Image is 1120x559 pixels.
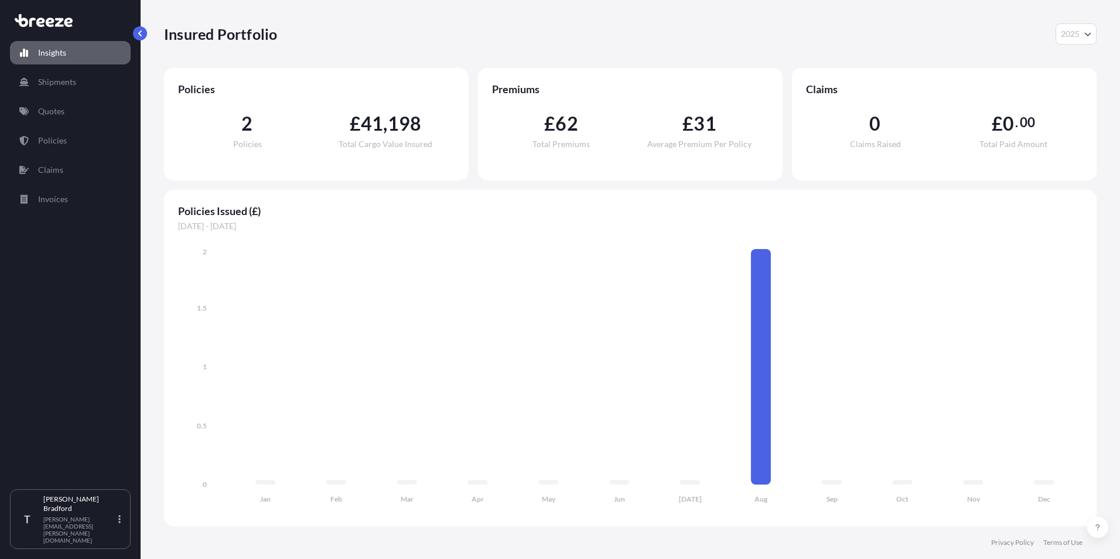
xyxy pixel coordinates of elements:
span: Average Premium Per Policy [647,140,752,148]
tspan: 0.5 [197,421,207,430]
a: Invoices [10,188,131,211]
tspan: [DATE] [679,495,702,503]
tspan: Oct [896,495,909,503]
span: 62 [555,114,578,133]
tspan: Apr [472,495,484,503]
span: 00 [1020,118,1035,127]
button: Year Selector [1056,23,1097,45]
a: Shipments [10,70,131,94]
tspan: Jan [260,495,271,503]
span: £ [682,114,694,133]
p: Claims [38,164,63,176]
span: Policies Issued (£) [178,204,1083,218]
p: Insured Portfolio [164,25,277,43]
tspan: 1.5 [197,304,207,312]
a: Terms of Use [1043,538,1083,547]
span: Total Cargo Value Insured [339,140,432,148]
span: , [383,114,387,133]
span: Total Premiums [532,140,590,148]
span: T [24,513,30,525]
span: 198 [388,114,422,133]
tspan: 0 [203,480,207,489]
tspan: 2 [203,247,207,256]
span: [DATE] - [DATE] [178,220,1083,232]
p: [PERSON_NAME][EMAIL_ADDRESS][PERSON_NAME][DOMAIN_NAME] [43,516,116,544]
tspan: May [542,495,556,503]
span: Claims [806,82,1083,96]
span: Policies [178,82,455,96]
a: Quotes [10,100,131,123]
p: Shipments [38,76,76,88]
span: 2025 [1061,28,1080,40]
span: 0 [869,114,880,133]
tspan: Dec [1038,495,1050,503]
span: £ [544,114,555,133]
span: Premiums [492,82,769,96]
tspan: Jun [614,495,625,503]
span: Total Paid Amount [979,140,1047,148]
tspan: Sep [827,495,838,503]
tspan: 1 [203,362,207,371]
p: Quotes [38,105,64,117]
a: Privacy Policy [991,538,1034,547]
span: 41 [361,114,383,133]
tspan: Aug [754,495,768,503]
span: 2 [241,114,252,133]
a: Claims [10,158,131,182]
tspan: Nov [967,495,981,503]
p: Policies [38,135,67,146]
a: Policies [10,129,131,152]
p: Insights [38,47,66,59]
p: Invoices [38,193,68,205]
tspan: Feb [330,495,342,503]
span: Policies [233,140,262,148]
span: Claims Raised [850,140,901,148]
span: £ [350,114,361,133]
p: [PERSON_NAME] Bradford [43,495,116,513]
tspan: Mar [401,495,414,503]
a: Insights [10,41,131,64]
span: . [1015,118,1018,127]
span: £ [992,114,1003,133]
span: 0 [1003,114,1014,133]
span: 31 [694,114,716,133]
